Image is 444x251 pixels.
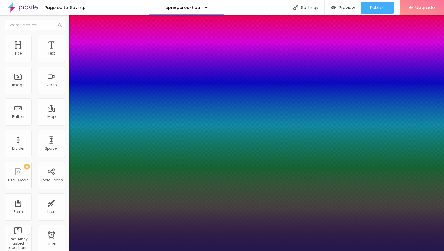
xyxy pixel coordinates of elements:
img: Icone [58,23,62,27]
img: view-1.svg [331,5,336,10]
div: Title [14,51,22,56]
div: Button [12,115,24,119]
div: Social Icons [40,178,63,182]
div: Divider [12,146,24,151]
div: Icon [47,210,56,214]
p: springcreekhcp [166,5,200,10]
input: Search element [5,20,65,30]
span: Upgrade [415,5,435,10]
div: Form [14,210,23,214]
button: Preview [325,2,361,14]
div: Page editor [41,5,70,10]
span: Preview [339,5,355,10]
div: Image [12,83,24,87]
div: Saving... [70,5,87,10]
img: Icone [293,5,298,10]
div: Video [46,83,57,87]
div: Frequently asked questions [6,237,30,250]
div: HTML Code [8,178,28,182]
div: Text [48,51,55,56]
div: Map [47,115,56,119]
div: Timer [46,241,56,246]
div: Spacer [45,146,58,151]
span: Publish [370,5,384,10]
button: Publish [361,2,394,14]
